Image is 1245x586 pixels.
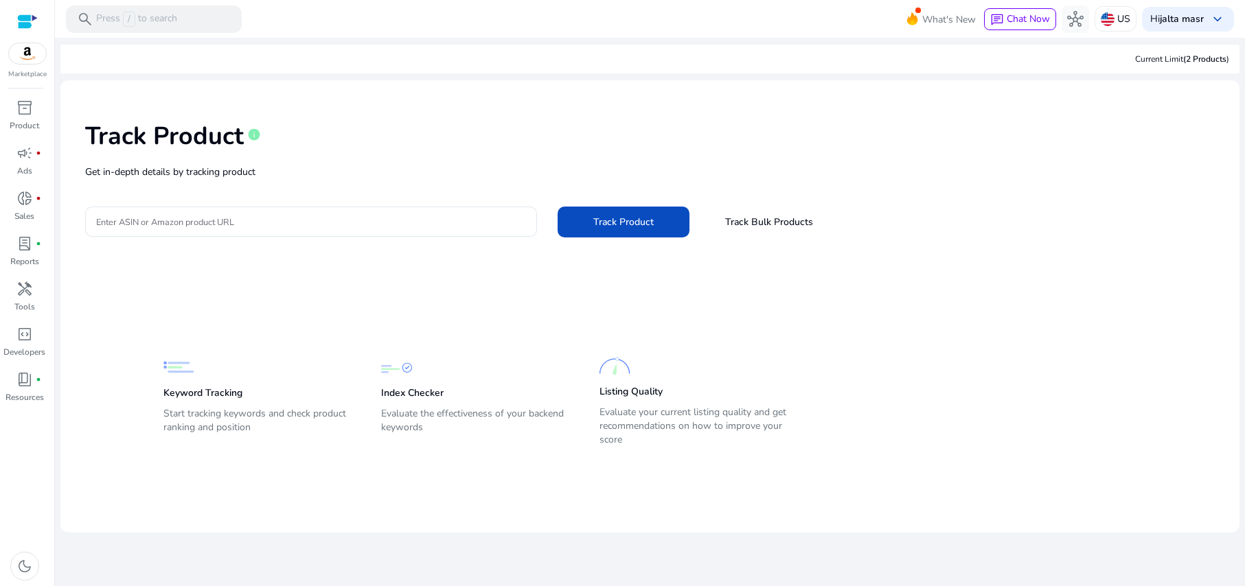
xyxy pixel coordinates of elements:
span: Track Product [593,215,654,229]
span: code_blocks [16,326,33,342]
p: Press to search [96,12,177,27]
p: Hi [1150,14,1204,24]
span: Track Bulk Products [725,215,813,229]
span: info [247,128,261,141]
p: Resources [5,391,44,403]
h1: Track Product [85,121,244,151]
img: us.svg [1101,12,1115,26]
b: jalta masr [1160,12,1204,25]
img: Listing Quality [599,351,630,382]
span: lab_profile [16,235,33,252]
p: US [1117,7,1130,31]
p: Get in-depth details by tracking product [85,165,1215,179]
span: / [123,12,135,27]
img: amazon.svg [9,43,46,64]
p: Listing Quality [599,385,663,399]
span: campaign [16,145,33,161]
button: chatChat Now [984,8,1056,30]
p: Product [10,119,39,132]
p: Reports [10,255,39,268]
img: Keyword Tracking [163,352,194,383]
span: Chat Now [1007,12,1050,25]
button: Track Product [558,207,689,237]
span: fiber_manual_record [36,196,41,201]
div: Current Limit ) [1135,53,1229,65]
span: (2 Products [1183,54,1226,65]
img: Index Checker [381,352,412,383]
span: fiber_manual_record [36,241,41,246]
p: Marketplace [8,69,47,80]
span: hub [1067,11,1084,27]
button: hub [1062,5,1089,33]
span: book_4 [16,371,33,388]
p: Tools [14,301,35,313]
p: Evaluate your current listing quality and get recommendations on how to improve your score [599,406,790,447]
span: fiber_manual_record [36,150,41,156]
p: Ads [17,165,32,177]
p: Sales [14,210,34,222]
span: donut_small [16,190,33,207]
p: Index Checker [381,386,444,400]
p: Evaluate the effectiveness of your backend keywords [381,407,571,445]
p: Keyword Tracking [163,386,242,400]
span: dark_mode [16,558,33,574]
span: What's New [922,8,976,32]
p: Start tracking keywords and check product ranking and position [163,407,354,445]
span: handyman [16,281,33,297]
span: fiber_manual_record [36,377,41,382]
button: Track Bulk Products [703,207,835,237]
span: keyboard_arrow_down [1209,11,1226,27]
span: inventory_2 [16,99,33,116]
span: search [77,11,93,27]
p: Developers [3,346,45,358]
span: chat [990,13,1004,27]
